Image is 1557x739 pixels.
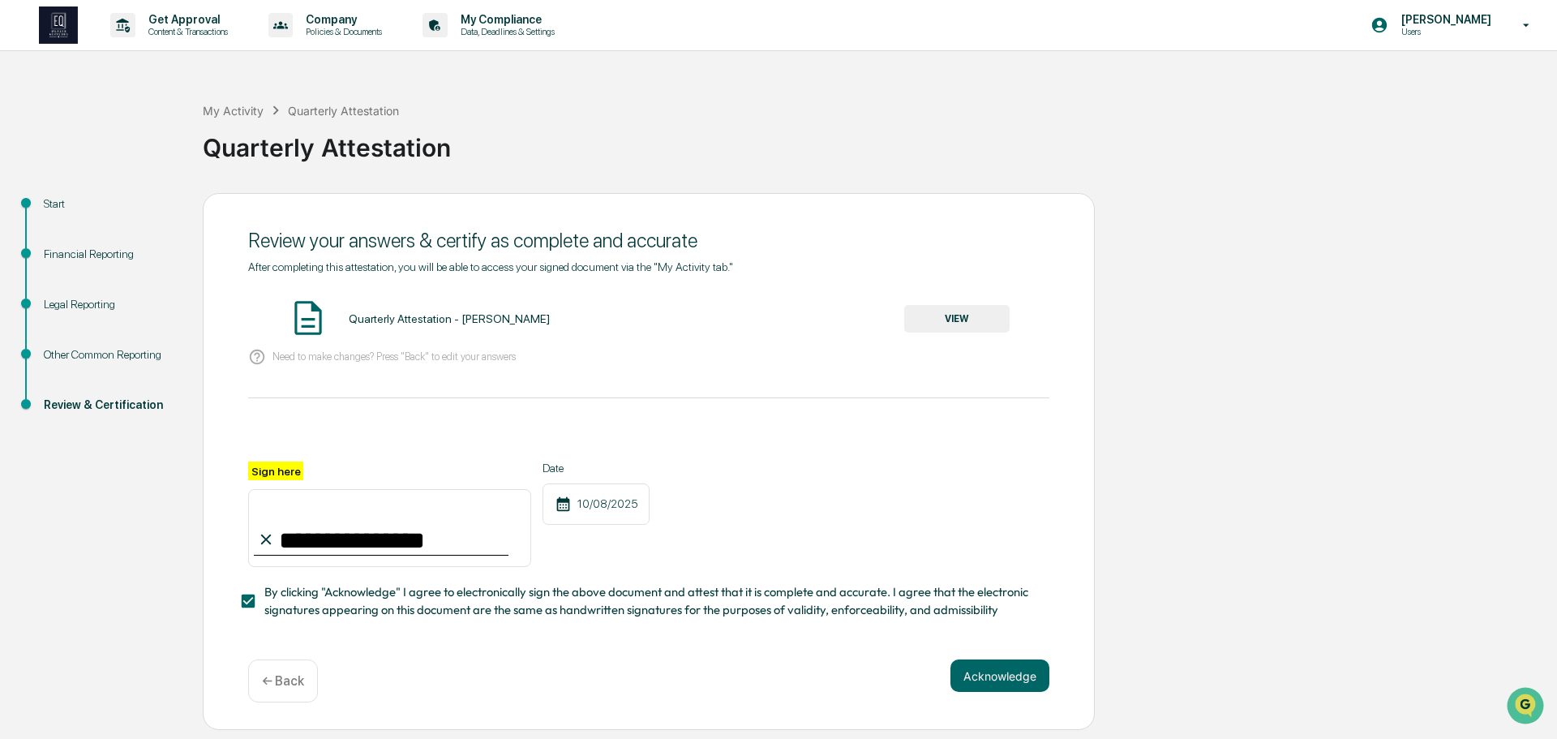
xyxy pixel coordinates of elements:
[10,198,111,227] a: 🖐️Preclearance
[135,26,236,37] p: Content & Transactions
[288,104,399,118] div: Quarterly Attestation
[10,229,109,258] a: 🔎Data Lookup
[16,124,45,153] img: 1746055101610-c473b297-6a78-478c-a979-82029cc54cd1
[39,6,78,44] img: logo
[32,204,105,221] span: Preclearance
[16,34,295,60] p: How can we help?
[448,26,563,37] p: Data, Deadlines & Settings
[293,13,390,26] p: Company
[55,140,205,153] div: We're available if you need us!
[248,260,733,273] span: After completing this attestation, you will be able to access your signed document via the "My Ac...
[1505,685,1549,729] iframe: Open customer support
[276,129,295,148] button: Start new chat
[248,229,1049,252] div: Review your answers & certify as complete and accurate
[288,298,328,338] img: Document Icon
[904,305,1010,333] button: VIEW
[448,13,563,26] p: My Compliance
[16,237,29,250] div: 🔎
[203,104,264,118] div: My Activity
[135,13,236,26] p: Get Approval
[543,462,650,475] label: Date
[114,274,196,287] a: Powered byPylon
[44,296,177,313] div: Legal Reporting
[44,346,177,363] div: Other Common Reporting
[950,660,1049,692] button: Acknowledge
[262,673,304,689] p: ← Back
[349,312,550,325] div: Quarterly Attestation - [PERSON_NAME]
[44,397,177,414] div: Review & Certification
[203,120,1549,162] div: Quarterly Attestation
[44,195,177,213] div: Start
[543,483,650,525] div: 10/08/2025
[118,206,131,219] div: 🗄️
[293,26,390,37] p: Policies & Documents
[111,198,208,227] a: 🗄️Attestations
[32,235,102,251] span: Data Lookup
[1388,13,1499,26] p: [PERSON_NAME]
[44,246,177,263] div: Financial Reporting
[264,583,1036,620] span: By clicking "Acknowledge" I agree to electronically sign the above document and attest that it is...
[272,350,516,363] p: Need to make changes? Press "Back" to edit your answers
[248,462,303,480] label: Sign here
[1388,26,1499,37] p: Users
[134,204,201,221] span: Attestations
[161,275,196,287] span: Pylon
[55,124,266,140] div: Start new chat
[16,206,29,219] div: 🖐️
